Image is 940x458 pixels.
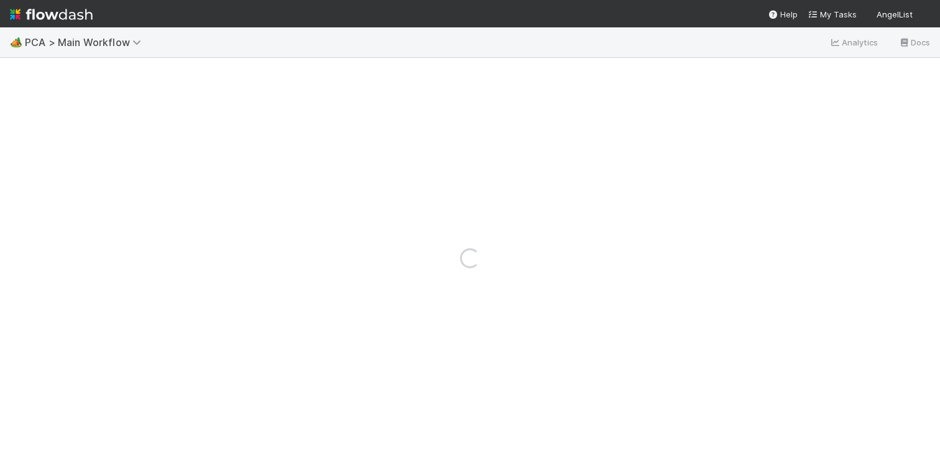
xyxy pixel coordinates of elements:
a: My Tasks [808,8,857,21]
span: 🏕️ [10,37,22,47]
span: My Tasks [808,9,857,19]
a: Analytics [829,35,878,50]
a: Docs [898,35,930,50]
span: PCA > Main Workflow [25,36,147,49]
div: Help [768,8,798,21]
span: AngelList [877,9,913,19]
img: avatar_a8b9208c-77c1-4b07-b461-d8bc701f972e.png [918,9,930,21]
img: logo-inverted-e16ddd16eac7371096b0.svg [10,4,93,25]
